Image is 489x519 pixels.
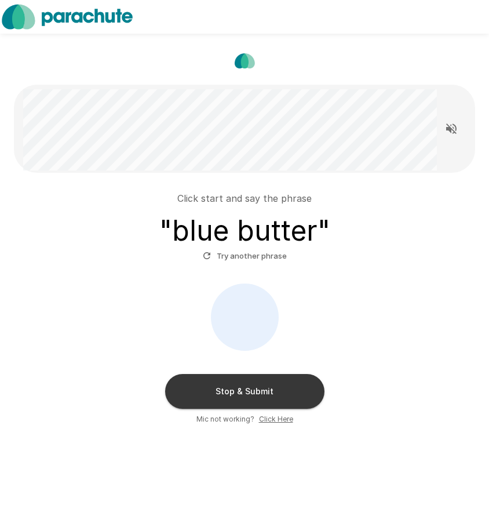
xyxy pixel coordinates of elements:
button: Stop & Submit [165,374,324,409]
h3: " blue butter " [159,215,330,247]
u: Click Here [259,415,293,423]
button: Try another phrase [200,247,290,265]
p: Click start and say the phrase [177,191,312,205]
img: parachute_avatar.png [230,46,259,75]
button: Read questions aloud [440,117,463,140]
span: Mic not working? [196,413,254,425]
